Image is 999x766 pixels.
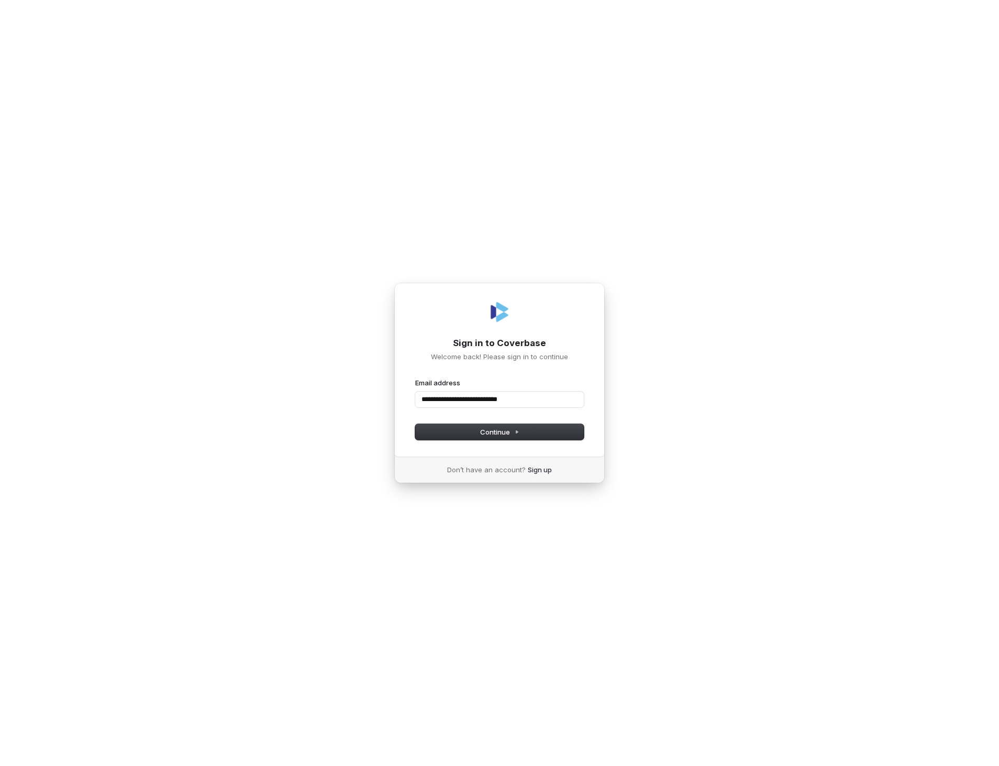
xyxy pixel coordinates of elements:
span: Don’t have an account? [447,465,526,474]
p: Welcome back! Please sign in to continue [415,352,584,361]
h1: Sign in to Coverbase [415,337,584,350]
img: Coverbase [487,299,512,325]
a: Sign up [528,465,552,474]
label: Email address [415,378,460,387]
button: Continue [415,424,584,440]
span: Continue [480,427,519,437]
